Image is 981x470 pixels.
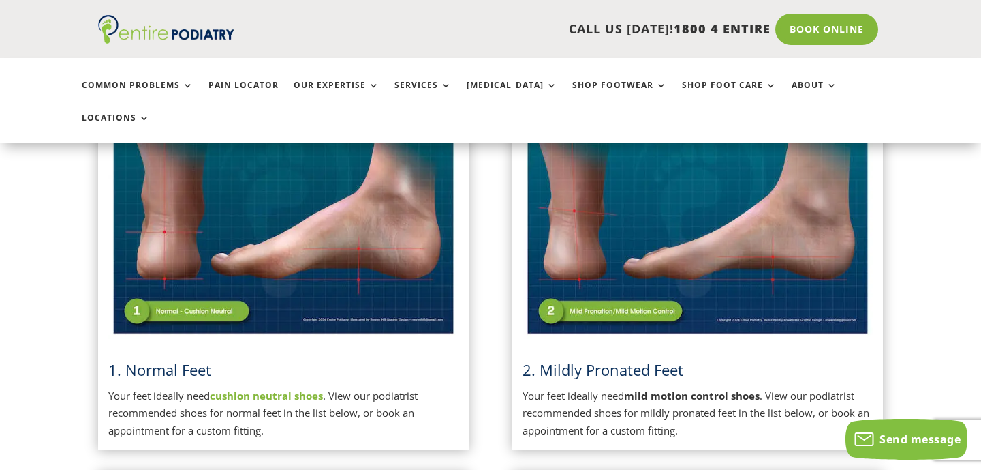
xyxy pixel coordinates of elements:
[208,80,279,110] a: Pain Locator
[792,80,837,110] a: About
[210,389,323,402] a: cushion neutral shoes
[279,20,770,38] p: CALL US [DATE]!
[108,387,458,440] p: Your feet ideally need . View our podiatrist recommended shoes for normal feet in the list below,...
[108,359,211,380] a: 1. Normal Feet
[82,113,150,143] a: Locations
[98,33,234,46] a: Entire Podiatry
[523,91,873,339] img: Mildly Pronated Feet - View Podiatrist Recommended Mild Motion Control Shoes
[523,387,873,440] p: Your feet ideally need . View our podiatrist recommended shoes for mildly pronated feet in the li...
[879,432,961,447] span: Send message
[523,359,683,380] span: 2. Mildly Pronated Feet
[845,419,967,460] button: Send message
[108,91,458,339] img: Normal Feet - View Podiatrist Recommended Cushion Neutral Shoes
[572,80,667,110] a: Shop Footwear
[682,80,777,110] a: Shop Foot Care
[775,14,878,45] a: Book Online
[674,20,770,37] span: 1800 4 ENTIRE
[294,80,379,110] a: Our Expertise
[98,15,234,44] img: logo (1)
[624,389,760,402] strong: mild motion control shoes
[467,80,557,110] a: [MEDICAL_DATA]
[394,80,452,110] a: Services
[82,80,193,110] a: Common Problems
